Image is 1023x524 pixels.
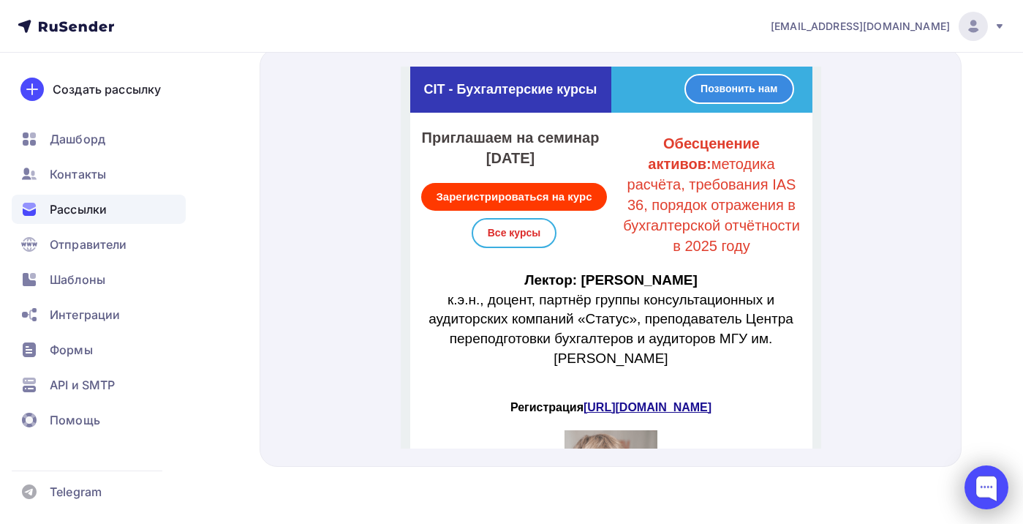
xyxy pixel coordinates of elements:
[12,230,186,259] a: Отправители
[12,124,186,154] a: Дашборд
[20,116,205,144] a: Зарегистрироваться на курс
[771,19,950,34] span: [EMAIL_ADDRESS][DOMAIN_NAME]
[35,124,191,136] strong: Зарегистрироваться на курс
[87,160,140,172] strong: Все курсы
[50,341,93,359] span: Формы
[218,67,404,190] p: методика расчёта, требования IAS 36, порядок отражения в бухгалтерской отчётности в 2025 году
[50,306,120,323] span: Интеграции
[50,130,105,148] span: Дашборд
[247,69,359,105] strong: Обесценение активов:
[771,12,1005,41] a: [EMAIL_ADDRESS][DOMAIN_NAME]
[300,16,377,28] strong: Позвонить нам
[50,411,100,429] span: Помощь
[50,201,107,218] span: Рассылки
[50,236,127,253] span: Отправители
[12,160,186,189] a: Контакты
[21,63,199,100] strong: Приглашаем на семинар [DATE]
[124,206,297,221] strong: Лектор: [PERSON_NAME]
[284,7,393,37] a: Позвонить нам
[53,81,161,98] div: Создать рассылку
[50,483,102,501] span: Telegram
[50,271,105,288] span: Шаблоны
[12,335,186,364] a: Формы
[50,376,115,394] span: API и SMTP
[17,204,404,302] h1: к.э.н., доцент, партнёр группы консультационных и аудиторских компаний «Статус», преподаватель Це...
[50,165,106,183] span: Контакты
[12,265,186,294] a: Шаблоны
[71,151,156,181] a: Все курсы
[183,334,311,347] a: [URL][DOMAIN_NAME]
[110,334,311,347] span: Регистрация
[12,195,186,224] a: Рассылки
[23,15,197,30] strong: CIT - Бухгалтерские курсы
